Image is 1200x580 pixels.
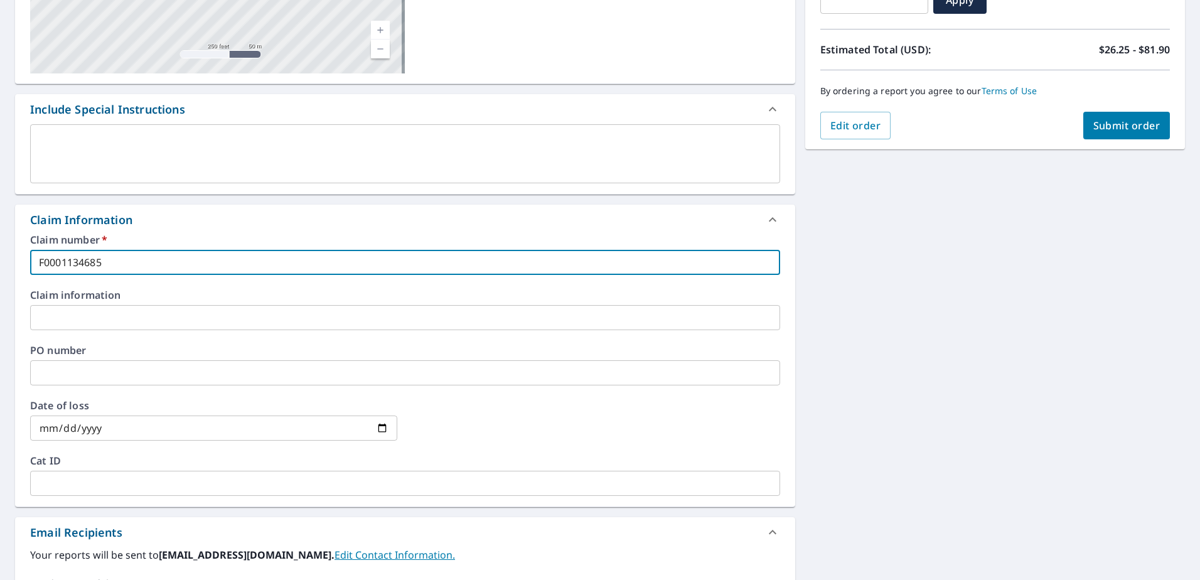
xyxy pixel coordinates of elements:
div: Claim Information [15,205,795,235]
label: PO number [30,345,780,355]
span: Edit order [830,119,881,132]
a: Current Level 17, Zoom In [371,21,390,40]
div: Claim Information [30,212,132,228]
p: $26.25 - $81.90 [1099,42,1170,57]
label: Claim number [30,235,780,245]
button: Edit order [820,112,891,139]
b: [EMAIL_ADDRESS][DOMAIN_NAME]. [159,548,335,562]
p: By ordering a report you agree to our [820,85,1170,97]
div: Include Special Instructions [30,101,185,118]
label: Date of loss [30,400,397,411]
label: Your reports will be sent to [30,547,780,562]
span: Submit order [1093,119,1160,132]
label: Cat ID [30,456,780,466]
div: Email Recipients [30,524,122,541]
a: EditContactInfo [335,548,455,562]
div: Email Recipients [15,517,795,547]
div: Include Special Instructions [15,94,795,124]
p: Estimated Total (USD): [820,42,995,57]
a: Terms of Use [982,85,1037,97]
a: Current Level 17, Zoom Out [371,40,390,58]
button: Submit order [1083,112,1171,139]
label: Claim information [30,290,780,300]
